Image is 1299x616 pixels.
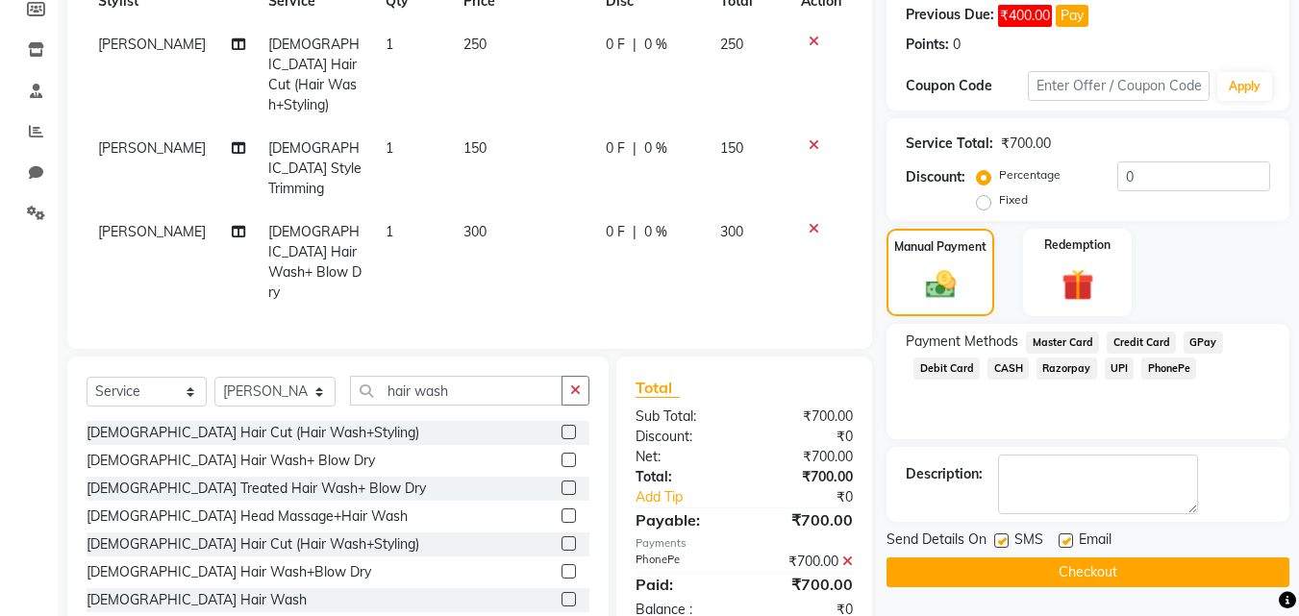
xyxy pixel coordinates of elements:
[268,223,362,301] span: [DEMOGRAPHIC_DATA] Hair Wash+ Blow Dry
[87,506,408,527] div: [DEMOGRAPHIC_DATA] Head Massage+Hair Wash
[744,427,867,447] div: ₹0
[87,479,426,499] div: [DEMOGRAPHIC_DATA] Treated Hair Wash+ Blow Dry
[1028,71,1210,101] input: Enter Offer / Coupon Code
[87,534,419,554] div: [DEMOGRAPHIC_DATA] Hair Cut (Hair Wash+Styling)
[98,139,206,157] span: [PERSON_NAME]
[633,138,637,159] span: |
[887,530,987,554] span: Send Details On
[644,138,667,159] span: 0 %
[633,35,637,55] span: |
[906,464,983,484] div: Description:
[765,487,868,507] div: ₹0
[98,223,206,240] span: [PERSON_NAME]
[1107,332,1176,354] span: Credit Card
[621,573,744,596] div: Paid:
[350,376,562,406] input: Search or Scan
[916,267,965,302] img: _cash.svg
[644,222,667,242] span: 0 %
[268,139,362,197] span: [DEMOGRAPHIC_DATA] Style Trimming
[906,167,965,187] div: Discount:
[999,166,1061,184] label: Percentage
[744,407,867,427] div: ₹700.00
[98,36,206,53] span: [PERSON_NAME]
[744,508,867,531] div: ₹700.00
[1184,332,1223,354] span: GPay
[720,36,743,53] span: 250
[744,552,867,572] div: ₹700.00
[621,552,744,572] div: PhonePe
[1037,357,1097,380] span: Razorpay
[1001,134,1051,154] div: ₹700.00
[953,35,961,55] div: 0
[744,573,867,596] div: ₹700.00
[720,139,743,157] span: 150
[1026,332,1099,354] span: Master Card
[987,357,1029,380] span: CASH
[621,447,744,467] div: Net:
[87,423,419,443] div: [DEMOGRAPHIC_DATA] Hair Cut (Hair Wash+Styling)
[906,332,1018,352] span: Payment Methods
[636,378,680,398] span: Total
[636,535,853,552] div: Payments
[906,5,994,27] div: Previous Due:
[913,357,980,380] span: Debit Card
[463,223,487,240] span: 300
[606,35,625,55] span: 0 F
[268,36,360,113] span: [DEMOGRAPHIC_DATA] Hair Cut (Hair Wash+Styling)
[1079,530,1112,554] span: Email
[1105,357,1135,380] span: UPI
[744,447,867,467] div: ₹700.00
[906,134,993,154] div: Service Total:
[621,487,764,507] a: Add Tip
[906,76,1027,96] div: Coupon Code
[644,35,667,55] span: 0 %
[621,508,744,531] div: Payable:
[1217,72,1272,101] button: Apply
[87,590,307,610] div: [DEMOGRAPHIC_DATA] Hair Wash
[463,36,487,53] span: 250
[906,35,949,55] div: Points:
[1052,265,1104,305] img: _gift.svg
[606,138,625,159] span: 0 F
[720,223,743,240] span: 300
[621,427,744,447] div: Discount:
[606,222,625,242] span: 0 F
[621,467,744,487] div: Total:
[386,223,393,240] span: 1
[887,557,1289,587] button: Checkout
[463,139,487,157] span: 150
[87,562,371,582] div: [DEMOGRAPHIC_DATA] Hair Wash+Blow Dry
[1014,530,1043,554] span: SMS
[621,407,744,427] div: Sub Total:
[1141,357,1196,380] span: PhonePe
[1056,5,1088,27] button: Pay
[1044,236,1111,254] label: Redemption
[386,139,393,157] span: 1
[633,222,637,242] span: |
[998,5,1052,27] span: ₹400.00
[999,191,1028,209] label: Fixed
[744,467,867,487] div: ₹700.00
[386,36,393,53] span: 1
[894,238,987,256] label: Manual Payment
[87,451,375,471] div: [DEMOGRAPHIC_DATA] Hair Wash+ Blow Dry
